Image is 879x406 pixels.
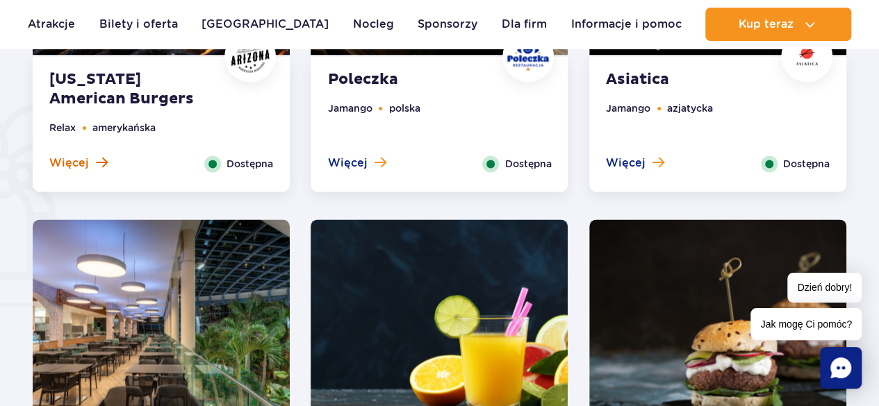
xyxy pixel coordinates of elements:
[327,70,495,90] strong: Poleczka
[227,156,273,171] span: Dostępna
[353,8,394,41] a: Nocleg
[606,70,774,90] strong: Asiatica
[606,155,646,171] span: Więcej
[570,8,681,41] a: Informacje i pomoc
[388,101,420,116] li: polska
[49,120,76,135] li: Relax
[327,101,372,116] li: Jamango
[606,101,650,116] li: Jamango
[750,308,862,340] span: Jak mogę Ci pomóc?
[783,156,830,171] span: Dostępna
[28,8,75,41] a: Atrakcje
[738,18,793,31] span: Kup teraz
[418,8,477,41] a: Sponsorzy
[786,40,828,71] img: Asiatica
[49,70,217,109] strong: [US_STATE] American Burgers
[507,35,549,77] img: Poleczka
[502,8,547,41] a: Dla firm
[49,155,89,171] span: Więcej
[92,120,156,135] li: amerykańska
[99,8,178,41] a: Bilety i oferta
[787,273,862,303] span: Dzień dobry!
[820,347,862,389] div: Chat
[606,155,664,171] button: Więcej
[667,101,713,116] li: azjatycka
[705,8,851,41] button: Kup teraz
[327,155,367,171] span: Więcej
[504,156,551,171] span: Dostępna
[327,155,386,171] button: Więcej
[229,35,271,77] img: Arizona American Burgers
[49,155,108,171] button: Więcej
[202,8,329,41] a: [GEOGRAPHIC_DATA]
